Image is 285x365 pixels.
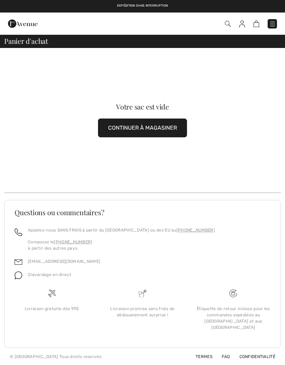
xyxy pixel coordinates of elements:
a: [PHONE_NUMBER] [177,228,215,233]
img: 1ère Avenue [8,17,38,31]
img: Livraison gratuite dès 99$ [229,290,237,297]
div: Étiquette de retour incluse pour les commandes expédiées au [GEOGRAPHIC_DATA] et aux [GEOGRAPHIC_... [194,306,273,331]
div: Votre sac est vide [18,103,267,110]
a: [EMAIL_ADDRESS][DOMAIN_NAME] [28,259,100,264]
div: © [GEOGRAPHIC_DATA] Tous droits reservés [10,354,101,360]
button: CONTINUER À MAGASINER [98,119,187,137]
a: Termes [187,354,212,359]
a: Confidentialité [231,354,276,359]
img: Mes infos [239,21,245,27]
img: Panier d'achat [253,21,259,27]
img: call [15,228,22,236]
a: [PHONE_NUMBER] [54,240,92,244]
span: Clavardage en direct [28,272,71,277]
img: email [15,258,22,266]
img: Recherche [225,21,231,27]
img: Menu [269,21,276,27]
p: Composez le à partir des autres pays. [28,239,215,251]
a: FAQ [213,354,230,359]
img: Livraison gratuite dès 99$ [48,290,56,297]
div: Livraison gratuite dès 99$ [12,306,91,312]
img: Livraison promise sans frais de dédouanement surprise&nbsp;! [139,290,146,297]
div: Livraison promise sans frais de dédouanement surprise ! [103,306,182,318]
span: Panier d'achat [4,38,48,44]
h3: Questions ou commentaires? [15,209,270,216]
a: 1ère Avenue [8,20,38,26]
p: Appelez-nous SANS FRAIS à partir du [GEOGRAPHIC_DATA] ou des EU au [28,227,215,233]
img: chat [15,271,22,279]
